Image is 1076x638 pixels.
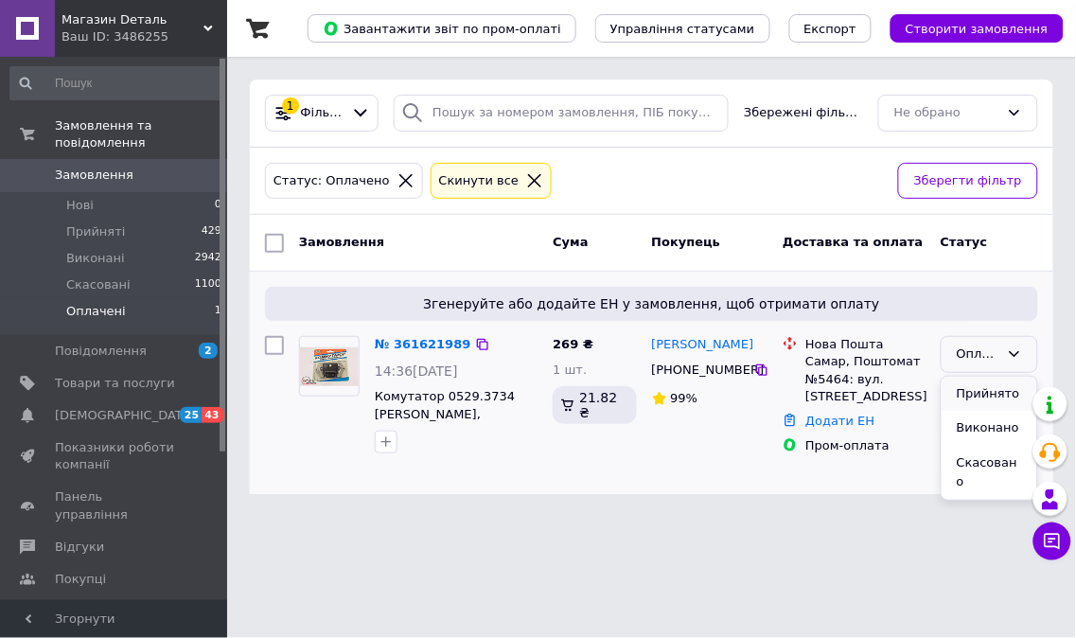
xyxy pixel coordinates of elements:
input: Пошук за номером замовлення, ПІБ покупця, номером телефону, Email, номером накладної [394,95,729,132]
span: Відгуки [55,539,104,556]
div: Не обрано [894,103,999,123]
span: Зберегти фільтр [914,171,1022,191]
span: Замовлення [299,235,384,249]
span: 99% [671,391,698,405]
span: 43 [202,407,223,423]
span: 429 [202,223,221,240]
div: 1 [282,97,299,115]
span: Скасовані [66,276,131,293]
button: Завантажити звіт по пром-оплаті [308,14,576,43]
a: [PERSON_NAME] [652,336,754,354]
a: Додати ЕН [805,414,874,428]
span: Прийняті [66,223,125,240]
span: Фільтри [301,104,344,122]
span: Управління статусами [610,22,755,36]
div: Cкинути все [435,171,523,191]
span: 2942 [195,250,221,267]
div: Нова Пошта [805,336,926,353]
img: Фото товару [300,347,359,386]
span: 25 [180,407,202,423]
span: 1 [215,303,221,320]
span: Згенеруйте або додайте ЕН у замовлення, щоб отримати оплату [273,294,1031,313]
span: Нові [66,197,94,214]
div: 21.82 ₴ [553,386,636,424]
span: 1100 [195,276,221,293]
a: № 361621989 [375,337,471,351]
span: Панель управління [55,488,175,523]
span: 2 [199,343,218,359]
a: Фото товару [299,336,360,397]
button: Чат з покупцем [1033,523,1071,560]
li: Виконано [942,411,1037,446]
button: Створити замовлення [891,14,1064,43]
span: Оплачені [66,303,126,320]
span: Замовлення [55,167,133,184]
span: Створити замовлення [906,22,1049,36]
div: [PHONE_NUMBER] [648,358,755,382]
input: Пошук [9,66,223,100]
div: Ваш ID: 3486255 [62,28,227,45]
span: 1 шт. [553,363,587,377]
span: Покупець [652,235,721,249]
button: Управління статусами [595,14,770,43]
span: Збережені фільтри: [744,104,862,122]
span: Магазин Dеталь [62,11,203,28]
span: Завантажити звіт по пром-оплаті [323,20,561,37]
span: Експорт [804,22,857,36]
span: Cума [553,235,588,249]
span: Доставка та оплата [783,235,923,249]
span: 269 ₴ [553,337,593,351]
button: Зберегти фільтр [898,163,1038,200]
div: Самар, Поштомат №5464: вул. [STREET_ADDRESS] [805,353,926,405]
span: Виконані [66,250,125,267]
div: Статус: Оплачено [270,171,394,191]
span: Показники роботи компанії [55,439,175,473]
span: 0 [215,197,221,214]
button: Експорт [789,14,873,43]
a: Створити замовлення [872,21,1064,35]
span: 14:36[DATE] [375,363,458,379]
span: Замовлення та повідомлення [55,117,227,151]
a: Комутатор 0529.3734 [PERSON_NAME], Славута ( 6 конт.) [375,389,515,438]
span: Покупці [55,571,106,588]
span: Товари та послуги [55,375,175,392]
div: Оплачено [957,345,999,364]
li: Прийнято [942,377,1037,412]
li: Скасовано [942,446,1037,500]
span: Повідомлення [55,343,147,360]
span: [DEMOGRAPHIC_DATA] [55,407,195,424]
span: Статус [941,235,988,249]
div: Пром-оплата [805,437,926,454]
